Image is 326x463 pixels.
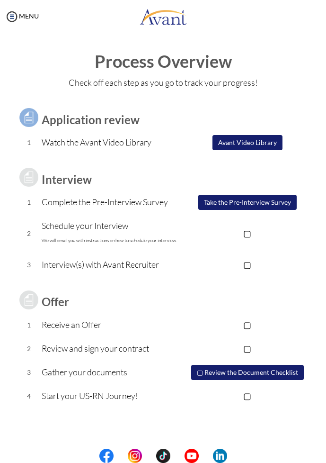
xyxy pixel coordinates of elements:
p: Watch the Avant Video Library [42,136,185,149]
p: ▢ [185,318,309,331]
img: blank.png [142,449,156,463]
button: ▢ Review the Document Checklist [191,365,304,380]
img: logo.png [140,2,187,31]
img: blank.png [199,449,213,463]
td: 3 [17,253,42,277]
b: Application review [42,113,140,127]
a: MENU [5,12,39,20]
font: We will email you with instructions on how to schedule your interview. [42,237,177,244]
b: Interview [42,172,92,186]
td: 4 [17,384,42,408]
td: 1 [17,131,42,154]
b: Offer [42,295,69,309]
button: Take the Pre-Interview Survey [198,195,297,210]
img: tt.png [156,449,170,463]
td: 1 [17,191,42,214]
p: ▢ [185,227,309,240]
p: ▢ [185,342,309,355]
img: blank.png [114,449,128,463]
p: ▢ [185,389,309,402]
img: fb.png [99,449,114,463]
img: icon-test-grey.png [17,288,41,312]
td: 2 [17,337,42,361]
td: 3 [17,361,42,384]
h1: Process Overview [9,52,317,71]
p: Gather your documents [42,365,185,379]
p: Review and sign your contract [42,342,185,355]
p: Check off each step as you go to track your progress! [9,76,317,89]
p: ▢ [185,258,309,271]
img: li.png [213,449,227,463]
img: in.png [128,449,142,463]
img: icon-menu.png [5,9,19,24]
p: Complete the Pre-Interview Survey [42,195,185,209]
p: Receive an Offer [42,318,185,331]
img: yt.png [185,449,199,463]
img: icon-test.png [17,106,41,129]
img: blank.png [170,449,185,463]
td: 1 [17,313,42,337]
p: Schedule your Interview [42,219,185,247]
p: Start your US-RN Journey! [42,389,185,402]
p: Interview(s) with Avant Recruiter [42,258,185,271]
img: icon-test-grey.png [17,165,41,189]
td: 2 [17,214,42,253]
button: Avant Video Library [212,135,282,150]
